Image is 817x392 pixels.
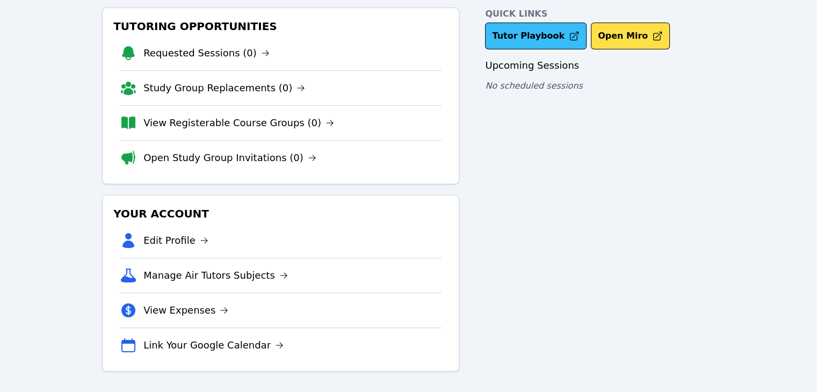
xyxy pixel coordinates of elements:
[143,81,305,96] a: Study Group Replacements (0)
[485,23,587,49] a: Tutor Playbook
[111,204,450,223] h3: Your Account
[485,58,715,73] h3: Upcoming Sessions
[143,268,288,283] a: Manage Air Tutors Subjects
[143,46,270,61] a: Requested Sessions (0)
[143,303,228,318] a: View Expenses
[485,8,715,20] h4: Quick Links
[591,23,670,49] button: Open Miro
[485,81,582,91] span: No scheduled sessions
[143,233,208,248] a: Edit Profile
[143,150,316,165] a: Open Study Group Invitations (0)
[143,115,334,130] a: View Registerable Course Groups (0)
[143,338,284,353] a: Link Your Google Calendar
[111,17,450,36] h3: Tutoring Opportunities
